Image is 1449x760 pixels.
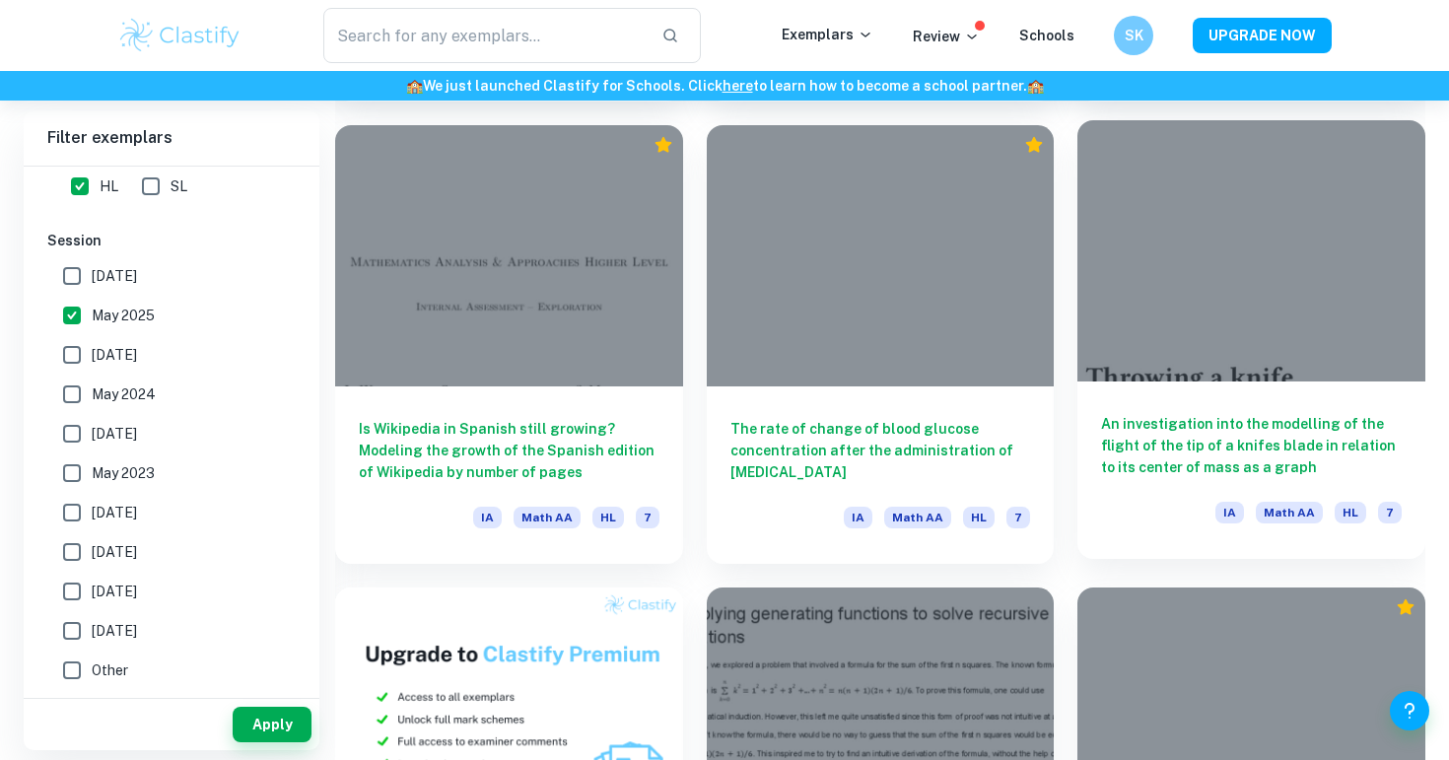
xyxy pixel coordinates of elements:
[92,305,155,326] span: May 2025
[92,502,137,523] span: [DATE]
[92,581,137,602] span: [DATE]
[335,125,683,563] a: Is Wikipedia in Spanish still growing? Modeling the growth of the Spanish edition of Wikipedia by...
[1215,502,1244,523] span: IA
[473,507,502,528] span: IA
[92,423,137,445] span: [DATE]
[117,16,242,55] img: Clastify logo
[913,26,980,47] p: Review
[1378,502,1402,523] span: 7
[1101,413,1402,478] h6: An investigation into the modelling of the flight of the tip of a knifes blade in relation to its...
[1193,18,1332,53] button: UPGRADE NOW
[171,175,187,197] span: SL
[723,78,753,94] a: here
[92,265,137,287] span: [DATE]
[1077,125,1425,563] a: An investigation into the modelling of the flight of the tip of a knifes blade in relation to its...
[636,507,659,528] span: 7
[1256,502,1323,523] span: Math AA
[1390,691,1429,730] button: Help and Feedback
[1027,78,1044,94] span: 🏫
[92,462,155,484] span: May 2023
[844,507,872,528] span: IA
[92,620,137,642] span: [DATE]
[963,507,995,528] span: HL
[47,230,296,251] h6: Session
[406,78,423,94] span: 🏫
[1396,597,1415,617] div: Premium
[233,707,311,742] button: Apply
[1335,502,1366,523] span: HL
[24,110,319,166] h6: Filter exemplars
[782,24,873,45] p: Exemplars
[1114,16,1153,55] button: SK
[1123,25,1145,46] h6: SK
[514,507,581,528] span: Math AA
[654,135,673,155] div: Premium
[92,659,128,681] span: Other
[1024,135,1044,155] div: Premium
[323,8,646,63] input: Search for any exemplars...
[92,541,137,563] span: [DATE]
[4,75,1445,97] h6: We just launched Clastify for Schools. Click to learn how to become a school partner.
[1006,507,1030,528] span: 7
[592,507,624,528] span: HL
[1019,28,1074,43] a: Schools
[359,418,659,483] h6: Is Wikipedia in Spanish still growing? Modeling the growth of the Spanish edition of Wikipedia by...
[92,383,156,405] span: May 2024
[707,125,1055,563] a: The rate of change of blood glucose concentration after the administration of [MEDICAL_DATA]IAMat...
[100,175,118,197] span: HL
[884,507,951,528] span: Math AA
[730,418,1031,483] h6: The rate of change of blood glucose concentration after the administration of [MEDICAL_DATA]
[92,344,137,366] span: [DATE]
